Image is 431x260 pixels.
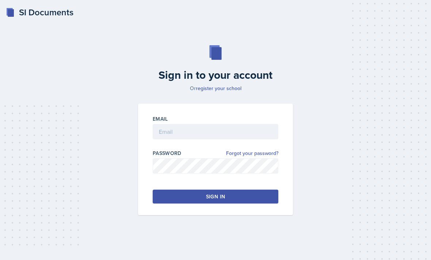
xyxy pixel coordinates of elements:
button: Sign in [153,190,278,203]
h2: Sign in to your account [134,69,297,82]
div: Sign in [206,193,225,200]
label: Email [153,115,168,123]
p: Or [134,85,297,92]
a: register your school [196,85,241,92]
input: Email [153,124,278,139]
a: Forgot your password? [226,150,278,157]
a: SI Documents [6,6,73,19]
label: Password [153,150,182,157]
